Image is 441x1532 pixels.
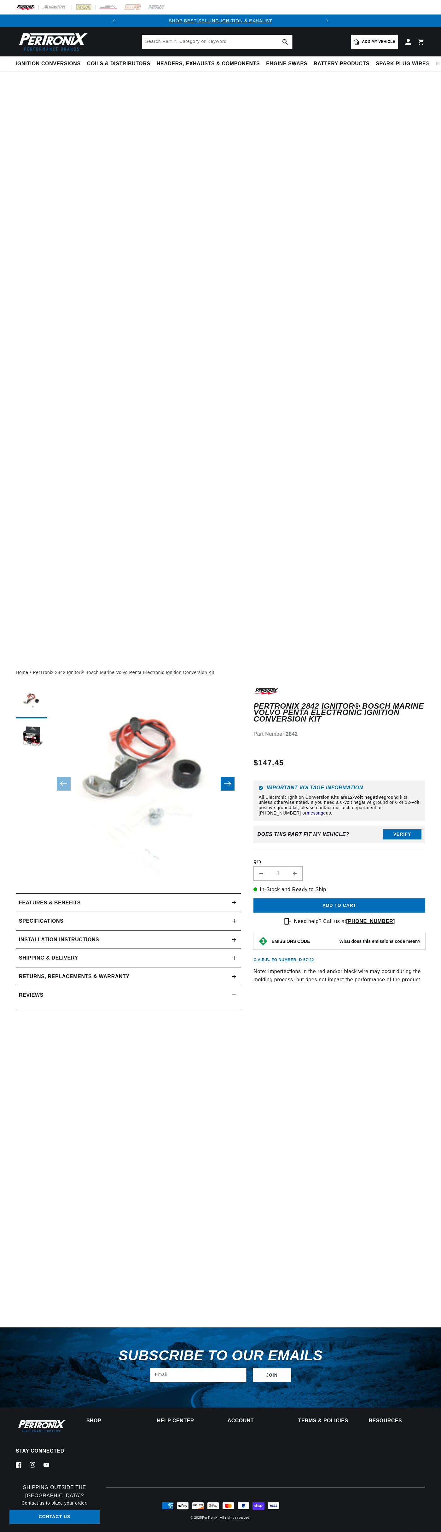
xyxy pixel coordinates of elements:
button: EMISSIONS CODEWhat does this emissions code mean? [271,938,421,944]
summary: Specifications [16,912,241,930]
p: C.A.R.B. EO Number: D-57-22 [253,957,314,963]
button: Slide left [57,777,71,791]
summary: Shipping & Delivery [16,949,241,967]
button: Verify [383,829,421,839]
small: All rights reserved. [220,1516,251,1519]
button: Load image 1 in gallery view [16,687,47,718]
p: All Electronic Ignition Conversion Kits are ground kits unless otherwise noted. If you need a 6-v... [258,795,420,816]
button: Load image 2 in gallery view [16,722,47,753]
span: Add my vehicle [362,39,395,45]
summary: Resources [369,1419,425,1423]
h2: Installation instructions [19,936,99,944]
p: Need help? Call us at [294,917,395,926]
div: Part Number: [253,730,425,738]
a: SHOP BEST SELLING IGNITION & EXHAUST [169,18,272,23]
button: Add to cart [253,898,425,913]
a: PerTronix [202,1516,218,1519]
button: Subscribe [253,1368,291,1382]
summary: Features & Benefits [16,894,241,912]
a: Contact Us [9,1510,100,1524]
media-gallery: Gallery Viewer [16,687,241,880]
nav: breadcrumbs [16,669,425,676]
summary: Headers, Exhausts & Components [154,56,263,71]
a: PerTronix 2842 Ignitor® Bosch Marine Volvo Penta Electronic Ignition Conversion Kit [33,669,214,676]
summary: Account [228,1419,284,1423]
button: search button [278,35,292,49]
span: Ignition Conversions [16,61,81,67]
h6: Important Voltage Information [258,786,420,790]
summary: Reviews [16,986,241,1004]
strong: 12-volt negative [347,795,384,800]
span: Coils & Distributors [87,61,150,67]
p: In-Stock and Ready to Ship [253,885,425,894]
input: Email [150,1368,246,1382]
img: Pertronix [16,31,88,53]
span: Battery Products [314,61,369,67]
input: Search Part #, Category or Keyword [142,35,292,49]
summary: Terms & policies [298,1419,355,1423]
div: 1 of 2 [120,17,321,24]
summary: Ignition Conversions [16,56,84,71]
p: Contact us to place your order. [9,1500,100,1506]
span: Headers, Exhausts & Components [157,61,260,67]
h2: Features & Benefits [19,899,81,907]
a: message [307,810,326,815]
div: Note: Imperfections in the red and/or black wire may occur during the molding process, but does n... [253,687,425,1071]
p: Stay Connected [16,1448,66,1454]
button: Slide right [221,777,235,791]
summary: Coils & Distributors [84,56,154,71]
h3: Subscribe to our emails [118,1349,322,1361]
h2: Returns, Replacements & Warranty [19,972,130,981]
strong: EMISSIONS CODE [271,939,310,944]
span: Spark Plug Wires [376,61,429,67]
img: Pertronix [16,1419,66,1434]
button: Translation missing: en.sections.announcements.next_announcement [321,15,334,27]
summary: Returns, Replacements & Warranty [16,967,241,986]
label: QTY [253,859,425,864]
small: © 2025 . [190,1516,218,1519]
strong: 2842 [286,731,298,737]
summary: Battery Products [310,56,373,71]
h2: Specifications [19,917,63,925]
h1: PerTronix 2842 Ignitor® Bosch Marine Volvo Penta Electronic Ignition Conversion Kit [253,703,425,722]
img: Emissions code [258,936,268,946]
a: [PHONE_NUMBER] [346,919,395,924]
strong: What does this emissions code mean? [339,939,421,944]
span: Engine Swaps [266,61,307,67]
div: Does This part fit My vehicle? [257,832,349,837]
span: $147.45 [253,757,284,769]
summary: Installation instructions [16,931,241,949]
summary: Spark Plug Wires [373,56,432,71]
h2: Shipping & Delivery [19,954,78,962]
button: Translation missing: en.sections.announcements.previous_announcement [107,15,120,27]
summary: Shop [86,1419,143,1423]
summary: Help Center [157,1419,213,1423]
a: Add my vehicle [351,35,398,49]
h3: Shipping Outside the [GEOGRAPHIC_DATA]? [9,1483,100,1500]
div: Announcement [120,17,321,24]
a: Home [16,669,28,676]
summary: Engine Swaps [263,56,310,71]
h2: Reviews [19,991,44,999]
